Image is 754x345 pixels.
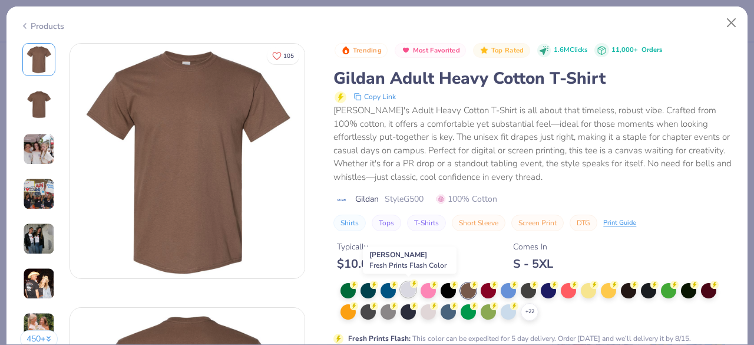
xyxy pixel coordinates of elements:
button: Badge Button [473,43,530,58]
div: $ 10.00 - $ 18.00 [337,257,434,271]
div: 11,000+ [611,45,662,55]
img: User generated content [23,178,55,210]
div: Print Guide [603,218,636,228]
div: [PERSON_NAME] [363,247,457,274]
button: Screen Print [511,215,564,231]
div: Products [20,20,64,32]
div: [PERSON_NAME]'s Adult Heavy Cotton T-Shirt is all about that timeless, robust vibe. Crafted from ... [333,104,734,183]
img: Back [25,90,53,119]
img: Most Favorited sort [401,45,411,55]
img: brand logo [333,195,349,205]
button: DTG [570,215,597,231]
span: Most Favorited [413,47,460,54]
span: Fresh Prints Flash Color [369,261,447,270]
span: 100% Cotton [436,193,497,205]
button: Short Sleeve [452,215,505,231]
span: Top Rated [491,47,524,54]
img: Front [70,44,305,278]
div: Comes In [513,241,553,253]
span: + 22 [525,308,534,316]
button: Like [267,47,299,64]
div: S - 5XL [513,257,553,271]
div: This color can be expedited for 5 day delivery. Order [DATE] and we’ll delivery it by 8/15. [348,333,691,344]
span: 105 [283,53,294,59]
span: Orders [641,45,662,54]
div: Typically [337,241,434,253]
button: Tops [372,215,401,231]
span: Trending [353,47,382,54]
img: User generated content [23,268,55,300]
button: Badge Button [395,43,466,58]
img: Trending sort [341,45,350,55]
img: Top Rated sort [479,45,489,55]
span: 1.6M Clicks [554,45,587,55]
button: Shirts [333,215,366,231]
button: T-Shirts [407,215,446,231]
img: User generated content [23,133,55,165]
button: Badge Button [335,43,388,58]
button: copy to clipboard [350,90,399,104]
img: User generated content [23,313,55,344]
span: Style G500 [385,193,424,205]
button: Close [720,12,743,34]
strong: Fresh Prints Flash : [348,334,411,343]
img: User generated content [23,223,55,255]
span: Gildan [355,193,379,205]
div: Gildan Adult Heavy Cotton T-Shirt [333,67,734,90]
img: Front [25,45,53,74]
